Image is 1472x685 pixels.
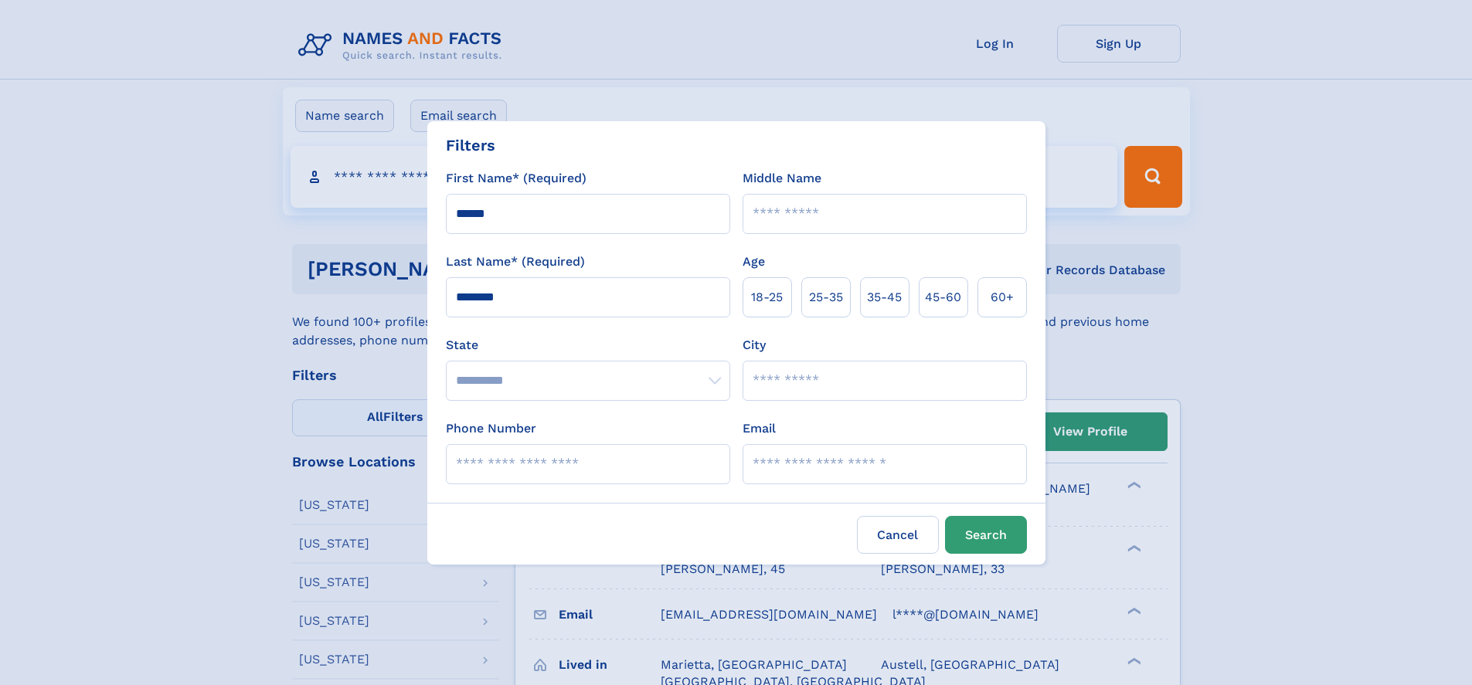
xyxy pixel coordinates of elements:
label: First Name* (Required) [446,169,586,188]
span: 60+ [991,288,1014,307]
label: Age [743,253,765,271]
label: Email [743,419,776,438]
span: 25‑35 [809,288,843,307]
label: City [743,336,766,354]
span: 45‑60 [925,288,961,307]
span: 18‑25 [751,288,783,307]
label: Cancel [857,516,939,554]
label: State [446,336,730,354]
label: Middle Name [743,169,821,188]
label: Phone Number [446,419,536,438]
button: Search [945,516,1027,554]
span: 35‑45 [867,288,902,307]
div: Filters [446,134,495,157]
label: Last Name* (Required) [446,253,585,271]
